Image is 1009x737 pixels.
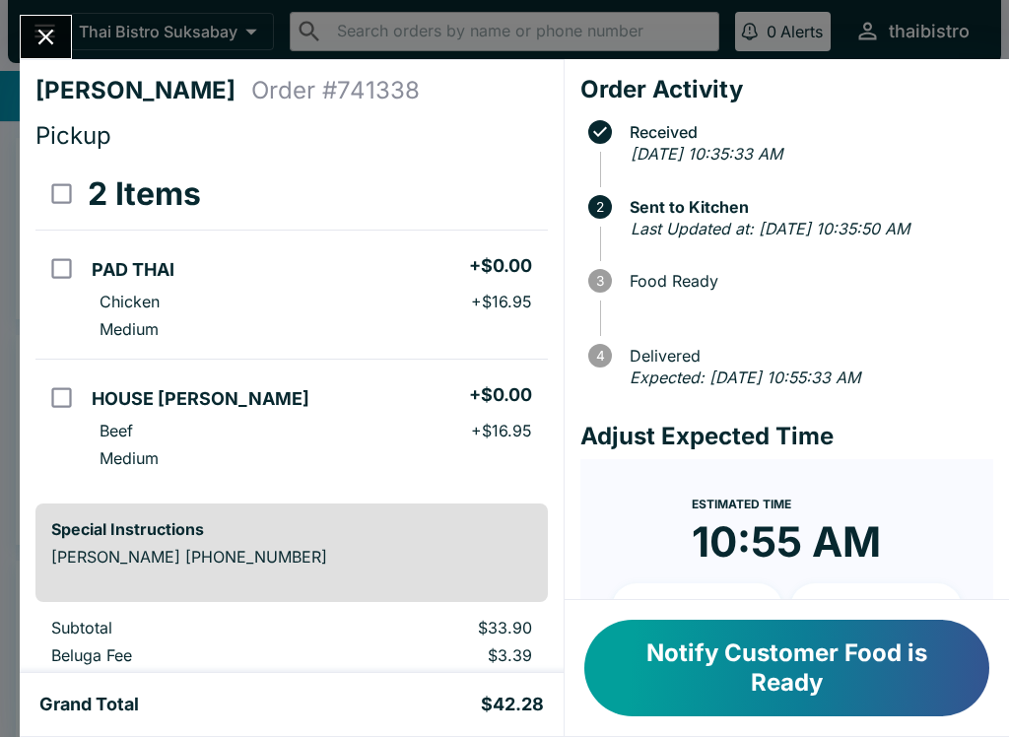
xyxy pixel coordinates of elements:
p: + $16.95 [471,292,532,311]
h4: Order # 741338 [251,76,420,105]
h4: [PERSON_NAME] [35,76,251,105]
p: Beluga Fee [51,645,306,665]
em: Expected: [DATE] 10:55:33 AM [630,368,860,387]
p: Chicken [100,292,160,311]
h5: $42.28 [481,693,544,716]
p: [PERSON_NAME] [PHONE_NUMBER] [51,547,532,567]
button: + 20 [790,583,962,633]
p: Medium [100,319,159,339]
p: Beef [100,421,133,440]
span: Food Ready [620,272,993,290]
h4: Adjust Expected Time [580,422,993,451]
h5: PAD THAI [92,258,174,282]
h5: + $0.00 [469,383,532,407]
em: Last Updated at: [DATE] 10:35:50 AM [631,219,909,238]
p: Subtotal [51,618,306,637]
span: Sent to Kitchen [620,198,993,216]
span: Estimated Time [692,497,791,511]
button: Notify Customer Food is Ready [584,620,989,716]
p: $33.90 [338,618,531,637]
h4: Order Activity [580,75,993,104]
p: Medium [100,448,159,468]
span: Pickup [35,121,111,150]
h5: HOUSE [PERSON_NAME] [92,387,309,411]
h3: 2 Items [88,174,201,214]
button: + 10 [612,583,783,633]
time: 10:55 AM [692,516,881,568]
p: + $16.95 [471,421,532,440]
text: 4 [595,348,604,364]
button: Close [21,16,71,58]
table: orders table [35,159,548,488]
em: [DATE] 10:35:33 AM [631,144,782,164]
h5: Grand Total [39,693,139,716]
span: Delivered [620,347,993,365]
text: 3 [596,273,604,289]
span: Received [620,123,993,141]
text: 2 [596,199,604,215]
h6: Special Instructions [51,519,532,539]
h5: + $0.00 [469,254,532,278]
p: $3.39 [338,645,531,665]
